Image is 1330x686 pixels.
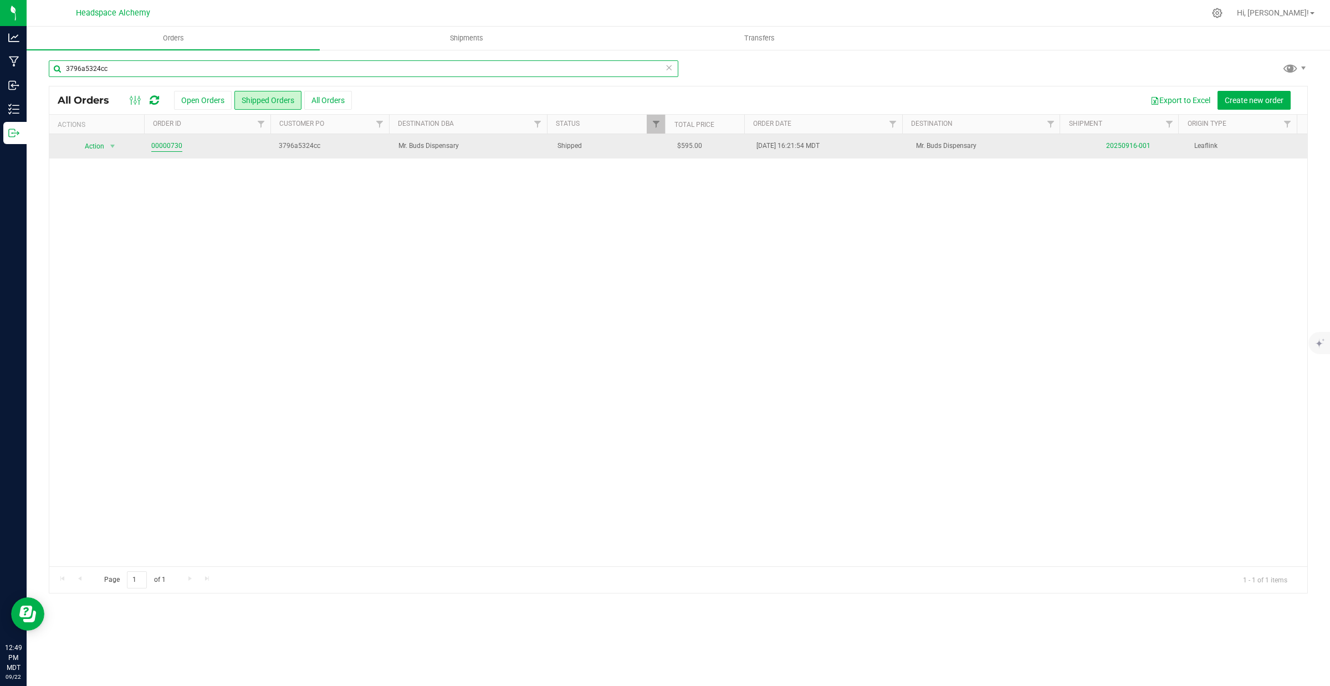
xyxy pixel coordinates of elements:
span: [DATE] 16:21:54 MDT [756,141,820,151]
span: Shipments [435,33,498,43]
a: Origin Type [1188,120,1226,127]
span: 3796a5324cc [279,141,385,151]
span: Mr. Buds Dispensary [916,141,1062,151]
a: Customer PO [279,120,324,127]
a: Order ID [153,120,181,127]
span: $595.00 [677,141,702,151]
iframe: Resource center [11,597,44,631]
inline-svg: Manufacturing [8,56,19,67]
a: Status [556,120,580,127]
div: Manage settings [1210,8,1224,18]
a: Filter [1041,115,1060,134]
span: Orders [148,33,199,43]
a: Filter [252,115,270,134]
span: 1 - 1 of 1 items [1234,571,1296,588]
inline-svg: Inbound [8,80,19,91]
span: Action [75,139,105,154]
button: Open Orders [174,91,232,110]
button: Shipped Orders [234,91,301,110]
a: Shipment [1069,120,1102,127]
p: 12:49 PM MDT [5,643,22,673]
a: Order Date [753,120,791,127]
span: Hi, [PERSON_NAME]! [1237,8,1309,17]
inline-svg: Outbound [8,127,19,139]
span: All Orders [58,94,120,106]
button: All Orders [304,91,352,110]
a: Filter [647,115,665,134]
span: Shipped [557,141,664,151]
p: 09/22 [5,673,22,681]
a: Orders [27,27,320,50]
button: Create new order [1218,91,1291,110]
a: Filter [370,115,388,134]
span: Headspace Alchemy [76,8,150,18]
a: Filter [883,115,902,134]
a: Filter [1278,115,1297,134]
input: 1 [127,571,147,588]
button: Export to Excel [1143,91,1218,110]
a: Shipments [320,27,613,50]
a: Destination [911,120,953,127]
a: Filter [528,115,546,134]
span: Page of 1 [95,571,175,588]
span: Clear [665,60,673,75]
span: Transfers [729,33,790,43]
a: 00000730 [151,141,182,151]
span: Create new order [1225,96,1283,105]
a: 20250916-001 [1106,142,1150,150]
input: Search Order ID, Destination, Customer PO... [49,60,678,77]
a: Transfers [613,27,906,50]
span: select [105,139,119,154]
span: Mr. Buds Dispensary [398,141,544,151]
inline-svg: Analytics [8,32,19,43]
div: Actions [58,121,140,129]
a: Destination DBA [398,120,454,127]
inline-svg: Inventory [8,104,19,115]
a: Total Price [674,121,714,129]
span: Leaflink [1194,141,1301,151]
a: Filter [1160,115,1178,134]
